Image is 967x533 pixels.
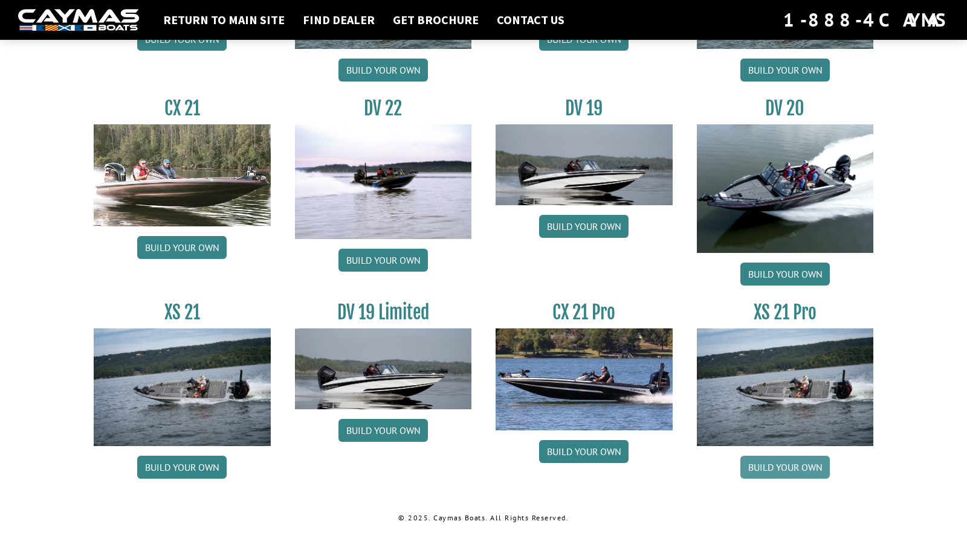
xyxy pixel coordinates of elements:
a: Build your own [740,59,830,81]
h3: DV 19 Limited [295,301,472,324]
a: Build your own [740,456,830,479]
a: Build your own [539,440,629,463]
img: CX-21Pro_thumbnail.jpg [496,328,673,430]
a: Build your own [338,249,428,272]
img: XS_21_thumbnail.jpg [697,328,874,446]
h3: XS 21 Pro [697,301,874,324]
a: Build your own [338,419,428,442]
h3: CX 21 Pro [496,301,673,324]
a: Build your own [539,215,629,238]
img: CX21_thumb.jpg [94,124,271,226]
img: DV22_original_motor_cropped_for_caymas_connect.jpg [295,124,472,239]
img: dv-19-ban_from_website_for_caymas_connect.png [496,124,673,205]
img: white-logo-c9c8dbefe5ff5ceceb0f0178aa75bf4bb51f6bca0971e226c86eb53dfe498488.png [18,9,139,31]
h3: CX 21 [94,97,271,120]
div: 1-888-4CAYMAS [783,7,949,33]
a: Build your own [137,236,227,259]
a: Contact Us [491,12,571,28]
h3: DV 20 [697,97,874,120]
img: dv-19-ban_from_website_for_caymas_connect.png [295,328,472,409]
a: Find Dealer [297,12,381,28]
a: Get Brochure [387,12,485,28]
h3: DV 22 [295,97,472,120]
img: DV_20_from_website_for_caymas_connect.png [697,124,874,253]
h3: XS 21 [94,301,271,324]
img: XS_21_thumbnail.jpg [94,328,271,446]
a: Build your own [740,263,830,286]
h3: DV 19 [496,97,673,120]
a: Build your own [137,456,227,479]
p: © 2025. Caymas Boats. All Rights Reserved. [94,512,873,523]
a: Build your own [338,59,428,81]
a: Return to main site [157,12,291,28]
